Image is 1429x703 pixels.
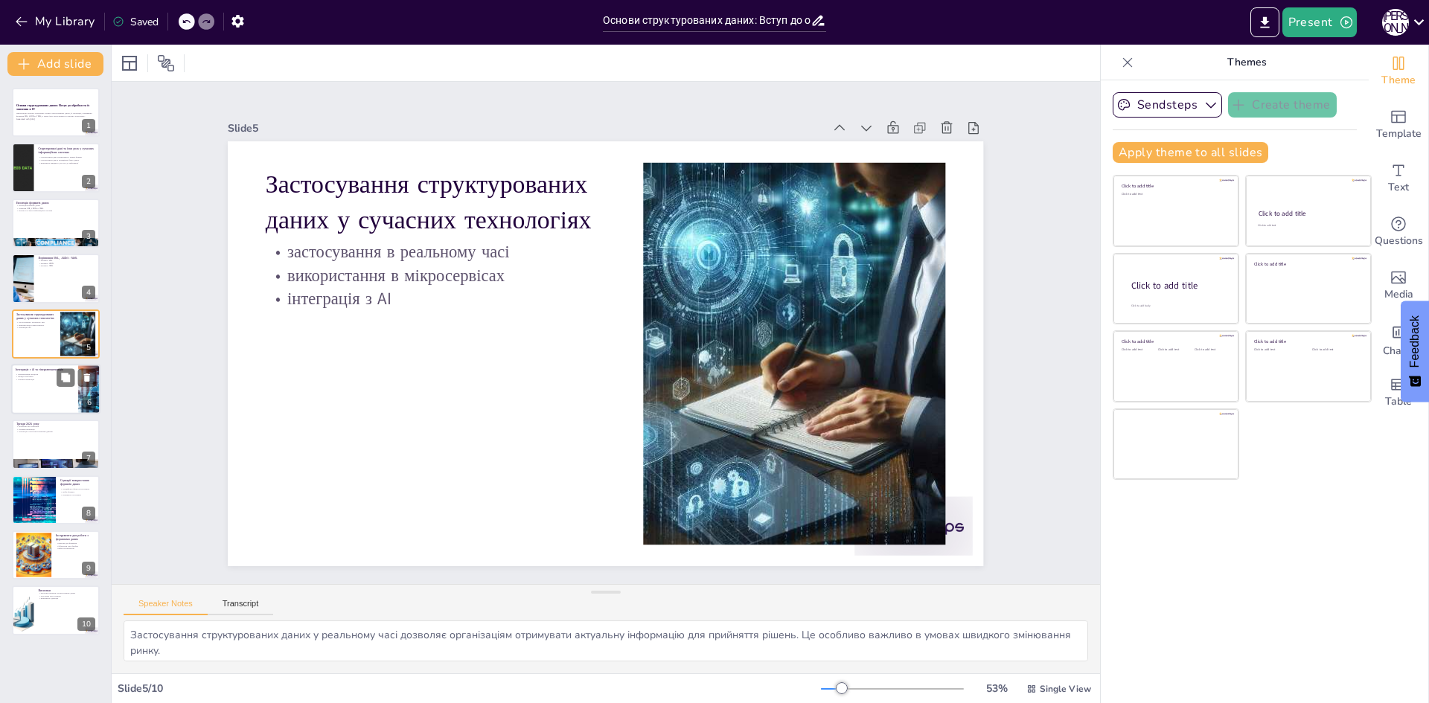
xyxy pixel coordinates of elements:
[12,199,100,248] div: 3
[16,431,95,434] p: інтеграція з неструктурованими даними
[16,321,56,324] p: застосування в реальному часі
[1254,348,1301,352] div: Click to add text
[1369,152,1428,205] div: Add text boxes
[60,487,95,490] p: специфічні сфери застосування
[118,681,821,696] div: Slide 5 / 10
[979,681,1014,696] div: 53 %
[316,266,519,605] p: Застосування структурованих даних у сучасних технологіях
[1282,7,1357,37] button: Present
[1254,260,1361,266] div: Click to add title
[56,533,95,542] p: Інструменти для роботи з форматами даних
[38,260,95,263] p: переваги XML
[1312,348,1359,352] div: Click to add text
[1228,92,1337,118] button: Create theme
[38,588,95,592] p: Висновки
[1369,259,1428,312] div: Add images, graphics, shapes or video
[12,420,100,469] div: 7
[1040,683,1091,695] span: Single View
[38,158,95,161] p: структуровані дані в реляційних базах даних
[404,305,564,625] p: використання в мікросервісах
[38,591,95,594] p: ключове значення структурованих даних
[1382,7,1409,37] button: Ю [PERSON_NAME]
[16,426,95,428] p: реальний час аналітики
[1258,224,1357,228] div: Click to add text
[38,155,95,158] p: структуровані дані організовані в чіткий формат
[16,204,95,207] p: еволюція форматів даних
[60,478,95,487] p: Сценарії використання форматів даних
[1139,45,1354,80] p: Themes
[1122,183,1228,189] div: Click to add title
[1381,72,1416,89] span: Theme
[1122,193,1228,196] div: Click to add text
[1122,348,1155,352] div: Click to add text
[1113,92,1222,118] button: Sendsteps
[56,548,95,550] p: вибір інструментів
[1369,312,1428,366] div: Add charts and graphs
[426,314,586,634] p: інтеграція з AI
[1254,338,1361,344] div: Click to add title
[56,542,95,545] p: парсери для форматів
[7,52,103,76] button: Add slide
[1376,126,1422,142] span: Template
[1384,286,1413,303] span: Media
[12,254,100,303] div: 4
[258,48,513,597] div: Slide 5
[16,112,95,118] p: Презентація охоплює теоретичні основи структурованих даних, їх еволюцію, порівняння форматів XML,...
[16,376,74,379] p: швидка аналітика
[78,368,96,386] button: Delete Slide
[1369,98,1428,152] div: Add ready made slides
[1369,45,1428,98] div: Change the overall theme
[82,286,95,299] div: 4
[16,103,89,112] strong: Основи структурованих даних: Вступ до обробки та їх значення в ІТ
[38,262,95,265] p: переваги JSON
[16,428,95,431] p: гіперавтоматизація
[82,175,95,188] div: 2
[38,597,95,600] p: важливість адаптації
[57,368,74,386] button: Duplicate Slide
[603,10,811,31] input: Insert title
[38,146,95,154] p: Структуровані дані та їхня роль у сучасних інформаційних системах
[1113,142,1268,163] button: Apply theme to all slides
[1385,394,1412,410] span: Table
[16,201,95,205] p: Еволюція форматів даних
[1259,209,1358,218] div: Click to add title
[12,143,100,192] div: 2
[1388,179,1409,196] span: Text
[60,490,95,493] p: вибір формату
[82,562,95,575] div: 9
[12,585,100,635] div: 10
[1369,205,1428,259] div: Get real-time input from your audience
[383,295,543,615] p: застосування в реальному часі
[1401,301,1429,402] button: Feedback - Show survey
[112,15,159,29] div: Saved
[1383,343,1414,359] span: Charts
[12,88,100,137] div: 1
[1250,7,1279,37] button: Export to PowerPoint
[16,367,74,372] p: Інтеграція з AI та гіперавтоматизація
[118,51,141,75] div: Layout
[38,161,95,164] p: важливість швидкого доступу до інформації
[1195,348,1228,352] div: Click to add text
[124,620,1088,661] textarea: Застосування структурованих даних у реальному часі дозволяє організаціям отримувати актуальну інф...
[38,265,95,268] p: переваги YAML
[82,230,95,243] div: 3
[83,396,96,409] div: 6
[124,599,208,615] button: Speaker Notes
[38,594,95,597] p: зростання застосування
[16,312,56,321] p: Застосування структурованих даних у сучасних технологіях
[1382,9,1409,36] div: Ю [PERSON_NAME]
[82,452,95,465] div: 7
[16,422,95,426] p: Тренди 2025 року
[1375,233,1423,249] span: Questions
[38,256,95,260] p: Порівняння XML, JSON і YAML
[208,599,274,615] button: Transcript
[82,507,95,520] div: 8
[157,54,175,72] span: Position
[82,341,95,354] div: 5
[56,545,95,548] p: бібліотеки для обробки
[11,364,100,414] div: 6
[11,10,101,33] button: My Library
[1131,280,1227,292] div: Click to add title
[16,378,74,381] p: гіперавтоматизація
[1369,366,1428,420] div: Add a table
